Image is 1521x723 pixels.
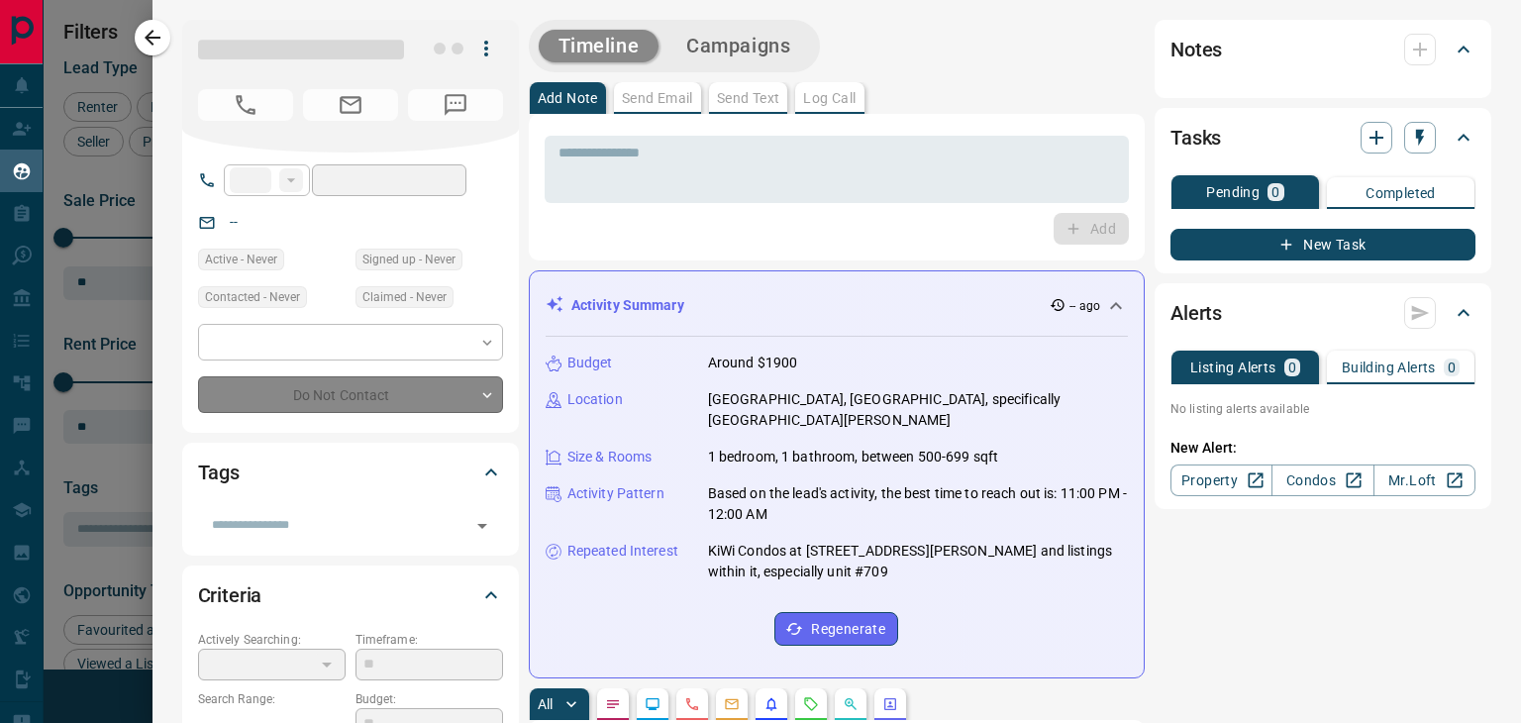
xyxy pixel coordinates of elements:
[205,287,300,307] span: Contacted - Never
[303,89,398,121] span: No Email
[1170,289,1475,337] div: Alerts
[708,353,798,373] p: Around $1900
[538,91,598,105] p: Add Note
[198,89,293,121] span: No Number
[1170,122,1221,154] h2: Tasks
[1170,465,1272,496] a: Property
[546,287,1128,324] div: Activity Summary-- ago
[1271,465,1373,496] a: Condos
[1271,185,1279,199] p: 0
[666,30,810,62] button: Campaigns
[230,214,238,230] a: --
[882,696,898,712] svg: Agent Actions
[538,697,554,711] p: All
[355,690,503,708] p: Budget:
[362,250,456,269] span: Signed up - Never
[1170,400,1475,418] p: No listing alerts available
[1170,34,1222,65] h2: Notes
[1170,229,1475,260] button: New Task
[1170,438,1475,459] p: New Alert:
[1069,297,1100,315] p: -- ago
[198,579,262,611] h2: Criteria
[408,89,503,121] span: No Number
[198,449,503,496] div: Tags
[362,287,447,307] span: Claimed - Never
[198,571,503,619] div: Criteria
[567,389,623,410] p: Location
[1373,465,1475,496] a: Mr.Loft
[843,696,859,712] svg: Opportunities
[567,483,664,504] p: Activity Pattern
[571,295,684,316] p: Activity Summary
[567,353,613,373] p: Budget
[1170,114,1475,161] div: Tasks
[1170,297,1222,329] h2: Alerts
[198,457,240,488] h2: Tags
[605,696,621,712] svg: Notes
[539,30,659,62] button: Timeline
[198,690,346,708] p: Search Range:
[198,376,503,413] div: Do Not Contact
[645,696,660,712] svg: Lead Browsing Activity
[708,541,1128,582] p: KiWi Condos at [STREET_ADDRESS][PERSON_NAME] and listings within it, especially unit #709
[567,541,678,562] p: Repeated Interest
[1170,26,1475,73] div: Notes
[198,631,346,649] p: Actively Searching:
[708,389,1128,431] p: [GEOGRAPHIC_DATA], [GEOGRAPHIC_DATA], specifically [GEOGRAPHIC_DATA][PERSON_NAME]
[1342,361,1436,374] p: Building Alerts
[205,250,277,269] span: Active - Never
[763,696,779,712] svg: Listing Alerts
[468,512,496,540] button: Open
[1366,186,1436,200] p: Completed
[684,696,700,712] svg: Calls
[708,483,1128,525] p: Based on the lead's activity, the best time to reach out is: 11:00 PM - 12:00 AM
[1190,361,1276,374] p: Listing Alerts
[724,696,740,712] svg: Emails
[803,696,819,712] svg: Requests
[1206,185,1260,199] p: Pending
[567,447,653,467] p: Size & Rooms
[355,631,503,649] p: Timeframe:
[708,447,999,467] p: 1 bedroom, 1 bathroom, between 500-699 sqft
[1448,361,1456,374] p: 0
[1288,361,1296,374] p: 0
[774,612,898,646] button: Regenerate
